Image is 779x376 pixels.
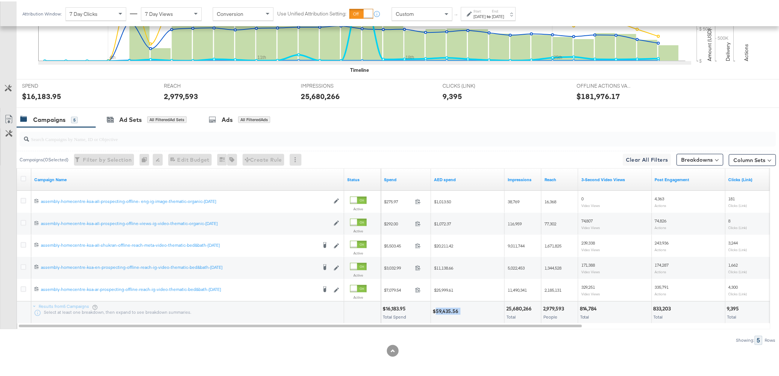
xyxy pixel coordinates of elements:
span: 77,302 [544,219,556,225]
a: assembly-homecentre-ksa-all-shukran-offline-reach-meta-video-thematic-bed&bath-[DATE] [41,241,317,248]
a: The number of times your ad was served. On mobile apps an ad is counted as served the first time ... [508,175,539,181]
span: 181 [729,194,735,200]
span: 4,300 [729,283,738,288]
span: $3,032.99 [384,264,412,269]
div: All Filtered Ad Sets [147,115,187,122]
a: The total amount spent to date. [384,175,428,181]
div: 5 [755,334,762,344]
a: Shows the current state of your Ad Campaign. [347,175,378,181]
span: $20,211.42 [434,242,453,247]
a: 3.6725 [434,175,502,181]
span: 335,791 [655,283,669,288]
span: 7 Day Views [145,9,173,16]
div: Campaigns ( 0 Selected) [20,155,68,162]
label: Active [350,271,367,276]
a: Your campaign name. [34,175,341,181]
span: 74,826 [655,217,667,222]
span: Total [507,313,516,318]
div: assembly-homecentre-ksa-all-shukran-offline-reach-meta-video-thematic-bed&bath-[DATE] [41,241,317,247]
div: Campaigns [33,114,66,123]
text: Amount (USD) [706,27,713,60]
a: assembly-homecentre-ksa-all-prospecting-offline-views-ig-video-thematic-organic-[DATE] [41,219,330,225]
text: Actions [743,42,750,60]
a: The number of actions related to your Page's posts as a result of your ad. [655,175,723,181]
span: OFFLINE ACTIONS VALUE [577,81,632,88]
label: Active [350,227,367,232]
sub: Video Views [581,224,600,228]
div: 25,680,266 [506,304,534,311]
span: ↑ [453,13,460,15]
span: 1,662 [729,261,738,266]
a: The number of people your ad was served to. [544,175,575,181]
span: Custom [396,9,414,16]
sub: Video Views [581,202,600,206]
sub: Video Views [581,246,600,250]
sub: Clicks (Link) [729,290,747,295]
sub: Video Views [581,268,600,273]
div: $16,183.95 [22,89,61,100]
span: Total [580,313,589,318]
span: 4,363 [655,194,665,200]
div: $16,183.95 [383,304,408,311]
span: $7,079.54 [384,286,412,291]
div: assembly-homecentre-ksa-en-prospecting-offline-reach-ig-video-thematic-bed&bath-[DATE] [41,263,317,269]
div: Rows [765,337,776,342]
label: Active [350,249,367,254]
a: assembly-homecentre-ksa-all-prospecting-offline- eng-ig-image-thematic-organic-[DATE] [41,197,330,203]
span: REACH [164,81,219,88]
button: Column Sets [729,153,776,165]
div: Timeline [350,65,369,72]
sub: Clicks (Link) [729,224,747,228]
label: Use Unified Attribution Setting: [277,9,346,16]
span: $11,138.66 [434,264,453,269]
span: Total [654,313,663,318]
span: 38,769 [508,197,519,203]
span: 74,807 [581,217,593,222]
span: 5,022,453 [508,264,525,269]
span: $275.97 [384,197,412,203]
span: 243,936 [655,239,669,244]
div: 0 [140,152,153,164]
span: 1,671,825 [544,242,561,247]
span: 0 [581,194,584,200]
sub: Actions [655,202,667,206]
span: 239,338 [581,239,595,244]
span: 1,344,528 [544,264,561,269]
div: Ad Sets [119,114,142,123]
sub: Clicks (Link) [729,268,747,273]
div: 814,784 [580,304,599,311]
span: IMPRESSIONS [301,81,356,88]
label: Active [350,294,367,298]
span: $1,072.37 [434,219,451,225]
div: 9,395 [727,304,741,311]
sub: Clicks (Link) [729,246,747,250]
a: assembly-homecentre-ksa-ar-prospecting-offline-reach-ig-video-thematic-bed&bath-[DATE] [41,285,317,292]
span: 8 [729,217,731,222]
button: Breakdowns [677,152,723,164]
span: Total Spend [383,313,406,318]
sub: Actions [655,224,667,228]
span: $25,999.61 [434,286,453,291]
div: 25,680,266 [301,89,340,100]
text: Delivery [725,41,732,60]
div: $59,435.56 [433,306,461,313]
span: Clear All Filters [626,154,668,163]
div: [DATE] [492,12,504,18]
span: 174,287 [655,261,669,266]
div: 2,979,593 [164,89,198,100]
span: $292.00 [384,219,412,225]
span: 116,959 [508,219,522,225]
div: 9,395 [443,89,462,100]
label: End: [492,7,504,12]
strong: to [486,12,492,18]
span: 9,011,744 [508,242,525,247]
button: Clear All Filters [623,152,671,164]
div: 833,203 [653,304,673,311]
span: SPEND [22,81,77,88]
a: The number of times your video was viewed for 3 seconds or more. [581,175,649,181]
div: Attribution Window: [22,10,62,15]
sub: Actions [655,268,667,273]
span: CLICKS (LINK) [443,81,498,88]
